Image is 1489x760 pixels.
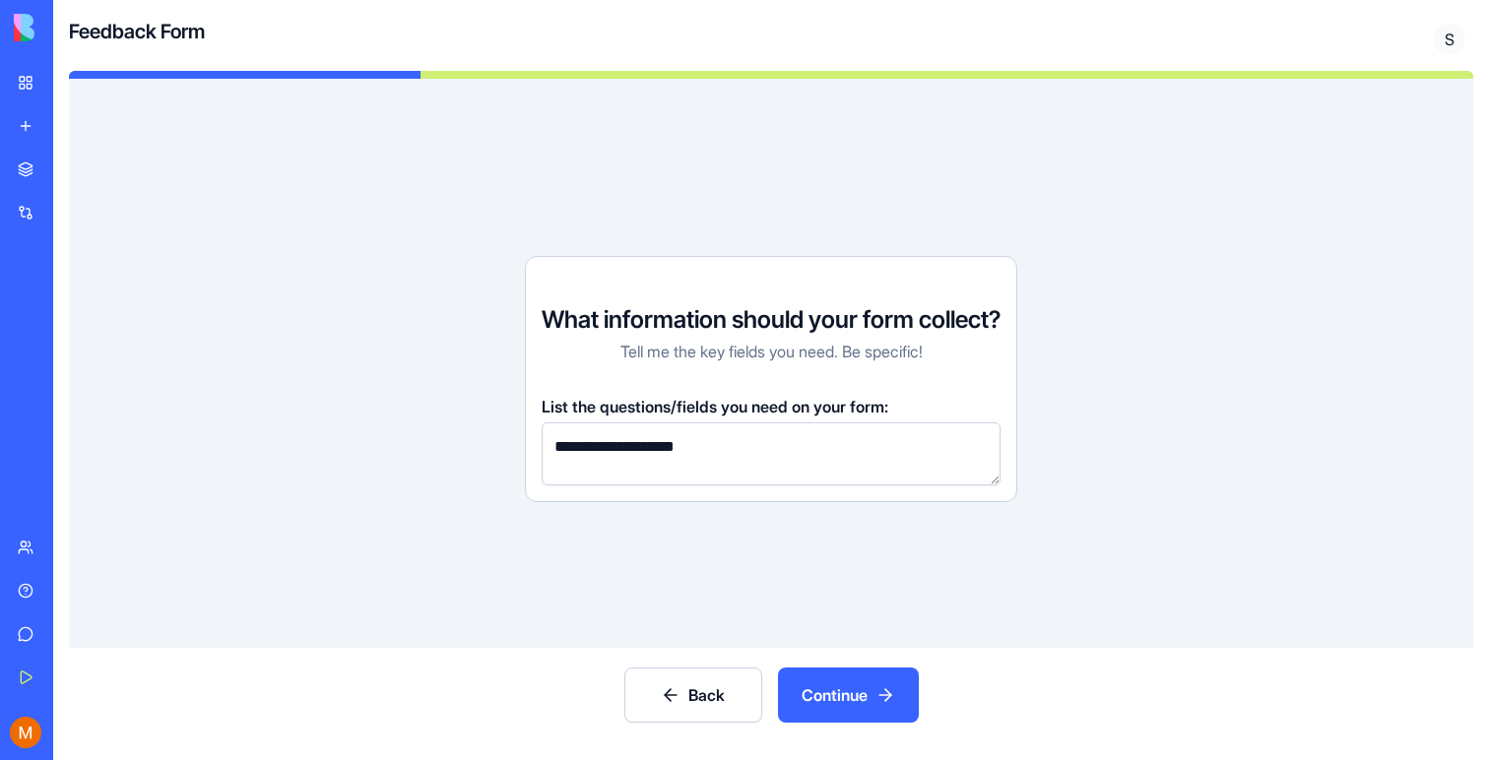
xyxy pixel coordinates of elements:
img: logo [14,14,136,41]
button: Back [624,667,762,723]
span: S [1434,24,1465,55]
p: Tell me the key fields you need. Be specific! [620,340,923,363]
img: ACg8ocJJwdfCHDp6lLccqvr1w7CXKIgGfoqQxF1n23M8gLlTvkBv4Q=s96-c [10,717,41,748]
h3: What information should your form collect? [542,304,1001,336]
span: List the questions/fields you need on your form: [542,397,888,416]
button: Continue [778,667,919,723]
h4: Feedback Form [69,18,205,45]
